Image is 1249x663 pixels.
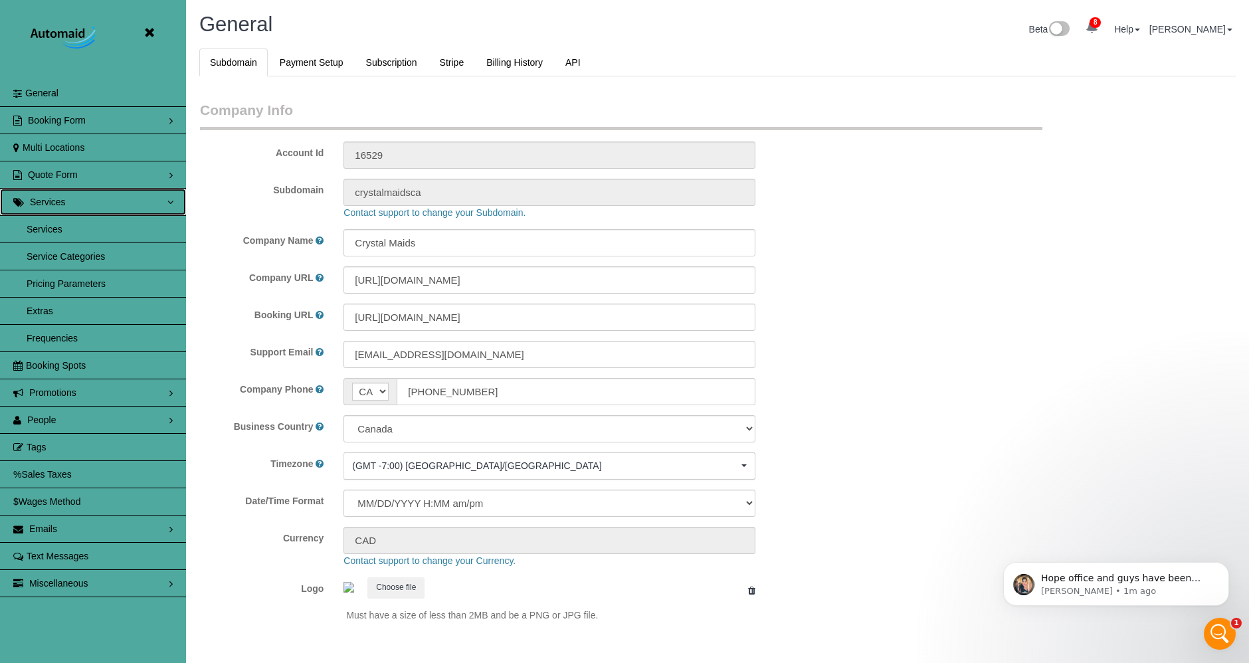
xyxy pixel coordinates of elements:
span: Tags [27,442,47,452]
span: Miscellaneous [29,578,88,589]
span: 8 [1090,17,1101,28]
span: Booking Form [28,115,86,126]
label: Account Id [190,142,334,159]
a: 8 [1079,13,1105,43]
legend: Company Info [200,100,1042,130]
iframe: Intercom live chat [1204,618,1236,650]
label: Booking URL [254,308,314,322]
label: Company Phone [240,383,313,396]
div: Contact support to change your Currency. [334,554,1196,567]
input: Phone [397,378,755,405]
span: Multi Locations [23,142,84,153]
span: Promotions [29,387,76,398]
a: Subscription [355,48,428,76]
span: Sales Taxes [21,469,71,480]
a: Billing History [476,48,553,76]
a: API [555,48,591,76]
a: Subdomain [199,48,268,76]
label: Currency [190,527,334,545]
span: Services [30,197,66,207]
span: General [25,88,58,98]
a: Beta [1029,24,1070,35]
a: Stripe [429,48,475,76]
span: (GMT -7:00) [GEOGRAPHIC_DATA]/[GEOGRAPHIC_DATA] [352,459,737,472]
img: Automaid Logo [23,23,106,53]
a: [PERSON_NAME] [1149,24,1232,35]
label: Support Email [250,345,314,359]
label: Company Name [243,234,314,247]
a: Payment Setup [269,48,354,76]
p: Must have a size of less than 2MB and be a PNG or JPG file. [346,609,755,622]
label: Timezone [270,457,313,470]
span: Text Messages [27,551,88,561]
span: General [199,13,272,36]
label: Business Country [234,420,314,433]
span: People [27,415,56,425]
span: Quote Form [28,169,78,180]
label: Company URL [249,271,313,284]
button: Choose file [367,577,425,598]
span: 1 [1231,618,1242,628]
span: Emails [29,523,57,534]
iframe: Intercom notifications message [983,534,1249,627]
img: New interface [1048,21,1070,39]
span: Wages Method [19,496,81,507]
ol: Choose Timezone [343,452,755,480]
div: Contact support to change your Subdomain. [334,206,1196,219]
label: Subdomain [190,179,334,197]
label: Date/Time Format [190,490,334,508]
a: Help [1114,24,1140,35]
label: Logo [190,577,334,595]
span: Booking Spots [26,360,86,371]
button: (GMT -7:00) [GEOGRAPHIC_DATA]/[GEOGRAPHIC_DATA] [343,452,755,480]
img: 9324944711cc4ec953594e68bb73e669d6dd6ae7.png [343,582,354,593]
